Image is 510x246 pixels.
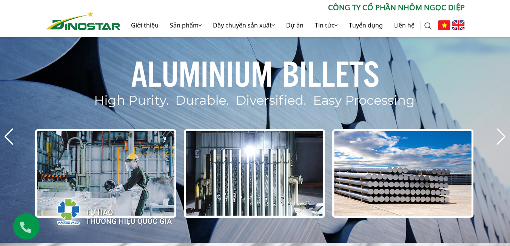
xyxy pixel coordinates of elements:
[4,128,14,145] div: Previous slide
[120,2,465,13] p: CÔNG TY CỔ PHẦN NHÔM NGỌC DIỆP
[34,184,173,235] img: thqg
[125,13,164,37] a: Giới thiệu
[424,22,432,30] img: search
[438,20,450,30] img: Tiếng Việt
[343,13,388,37] a: Tuyển dụng
[452,20,465,30] img: English
[309,13,343,37] a: Tin tức
[496,128,506,145] div: Next slide
[46,11,120,30] img: Nhôm Dinostar
[388,13,420,37] a: Liên hệ
[207,13,280,37] a: Dây chuyền sản xuất
[46,9,120,29] a: Nhôm Dinostar
[280,13,309,37] a: Dự án
[164,13,207,37] a: Sản phẩm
